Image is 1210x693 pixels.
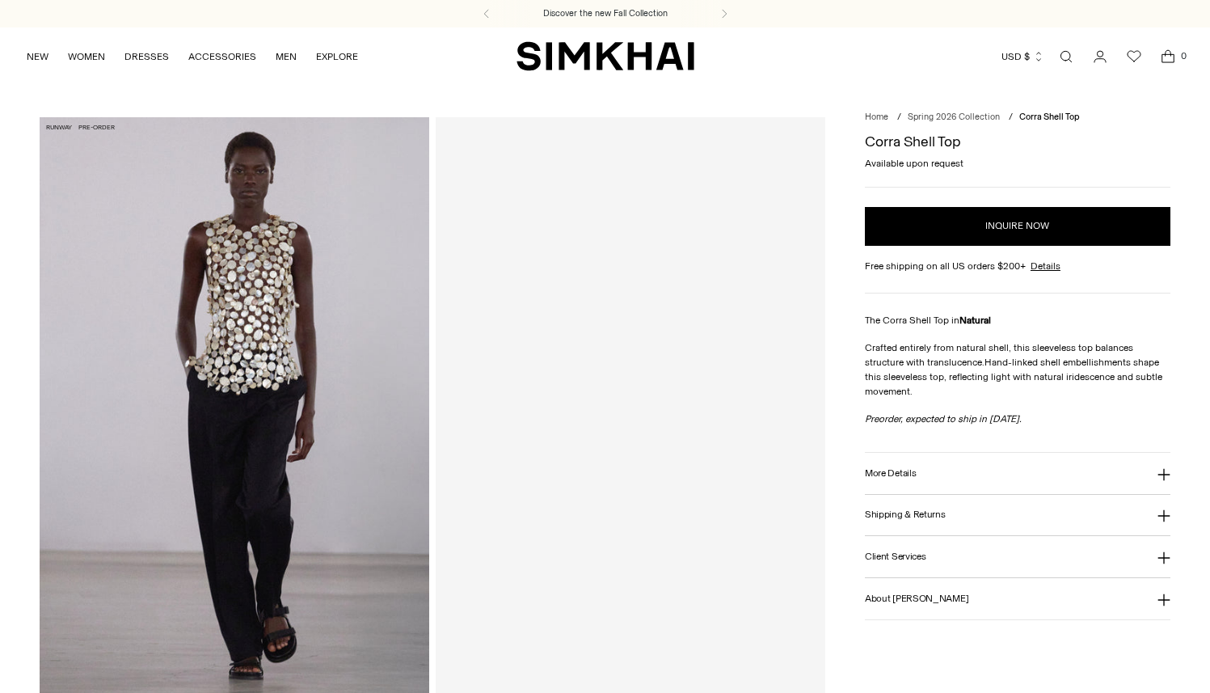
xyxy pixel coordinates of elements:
[27,39,48,74] a: NEW
[316,39,358,74] a: EXPLORE
[865,207,1170,246] button: INQUIRE NOW
[865,340,1170,399] p: Crafted entirely from natural shell, this sleeveless top balances structure with translucence. Ha...
[865,413,1022,425] em: Preorder, expected to ship in [DATE].
[1152,40,1184,73] a: Open cart modal
[1031,259,1060,273] a: Details
[865,536,1170,577] button: Client Services
[865,468,916,479] h3: More Details
[959,315,991,326] strong: Natural
[1001,39,1044,74] button: USD $
[1050,40,1082,73] a: Open search modal
[908,112,1000,122] a: Spring 2026 Collection
[865,509,946,520] h3: Shipping & Returns
[68,39,105,74] a: WOMEN
[865,259,1170,273] div: Free shipping on all US orders $200+
[865,594,968,604] h3: About [PERSON_NAME]
[188,39,256,74] a: ACCESSORIES
[1084,40,1116,73] a: Go to the account page
[865,495,1170,536] button: Shipping & Returns
[124,39,169,74] a: DRESSES
[865,134,1170,149] h1: Corra Shell Top
[865,551,926,562] h3: Client Services
[543,7,668,20] a: Discover the new Fall Collection
[865,156,1170,171] div: Available upon request
[1019,112,1080,122] span: Corra Shell Top
[276,39,297,74] a: MEN
[865,453,1170,494] button: More Details
[865,111,1170,125] nav: breadcrumbs
[1009,111,1013,125] div: /
[516,40,694,72] a: SIMKHAI
[1176,49,1191,63] span: 0
[865,112,888,122] a: Home
[865,578,1170,619] button: About [PERSON_NAME]
[865,313,1170,327] p: The Corra Shell Top in
[1118,40,1150,73] a: Wishlist
[897,111,901,125] div: /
